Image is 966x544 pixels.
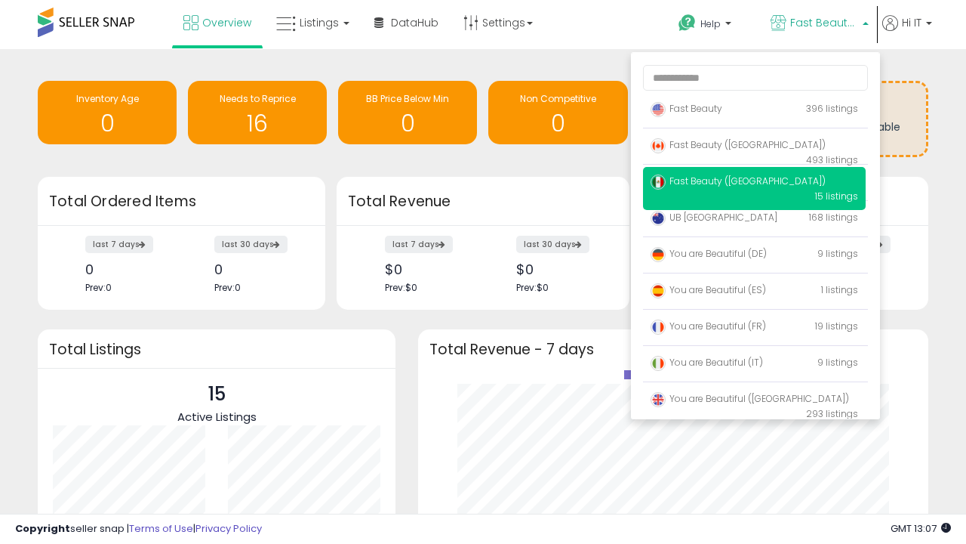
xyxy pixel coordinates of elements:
span: You are Beautiful ([GEOGRAPHIC_DATA]) [651,392,849,405]
span: Fast Beauty ([GEOGRAPHIC_DATA]) [651,175,826,187]
span: Fast Beauty ([GEOGRAPHIC_DATA]) [790,15,858,30]
h3: Total Listings [49,344,384,355]
i: Get Help [678,14,697,32]
a: Inventory Age 0 [38,81,177,144]
span: Fast Beauty ([GEOGRAPHIC_DATA]) [651,138,826,151]
div: 0 [85,261,170,277]
img: uk.png [651,392,666,407]
img: usa.png [651,102,666,117]
span: Fast Beauty [651,102,722,115]
span: 493 listings [806,153,858,166]
h3: Total Revenue - 7 days [429,344,917,355]
a: BB Price Below Min 0 [338,81,477,144]
span: Prev: $0 [385,281,417,294]
img: france.png [651,320,666,335]
span: You are Beautiful (DE) [651,247,767,260]
img: spain.png [651,283,666,298]
span: You are Beautiful (ES) [651,283,766,296]
label: last 7 days [385,236,453,253]
a: Help [666,2,757,49]
img: italy.png [651,356,666,371]
a: Non Competitive 0 [488,81,627,144]
img: australia.png [651,211,666,226]
strong: Copyright [15,521,70,536]
div: $0 [385,261,472,277]
h1: 16 [195,111,319,136]
span: UB [GEOGRAPHIC_DATA] [651,211,777,224]
span: 19 listings [815,320,858,332]
a: Hi IT [882,15,932,49]
span: Active Listings [177,409,257,425]
a: Terms of Use [129,521,193,536]
div: $0 [516,261,603,277]
a: Privacy Policy [195,521,262,536]
h1: 0 [496,111,620,136]
h3: Total Revenue [348,191,618,212]
img: canada.png [651,138,666,153]
span: Listings [300,15,339,30]
span: 9 listings [817,247,858,260]
img: mexico.png [651,175,666,190]
span: You are Beautiful (FR) [651,320,766,332]
span: Overview [202,15,251,30]
span: Hi IT [902,15,921,30]
span: 9 listings [817,356,858,369]
label: last 7 days [85,236,153,253]
span: 1 listings [821,283,858,296]
span: Prev: 0 [214,281,241,294]
div: seller snap | | [15,522,262,536]
img: germany.png [651,247,666,262]
a: Needs to Reprice 16 [188,81,327,144]
span: Prev: $0 [516,281,549,294]
label: last 30 days [214,236,288,253]
div: 0 [214,261,299,277]
span: 168 listings [809,211,858,224]
h1: 0 [45,111,169,136]
span: You are Beautiful (IT) [651,356,763,369]
span: BB Price Below Min [366,92,449,105]
span: DataHub [391,15,438,30]
h1: 0 [346,111,469,136]
span: Prev: 0 [85,281,112,294]
h3: Total Ordered Items [49,191,314,212]
span: 396 listings [806,102,858,115]
span: Needs to Reprice [220,92,296,105]
span: 15 listings [815,190,858,202]
span: Help [700,17,721,30]
span: Non Competitive [520,92,596,105]
span: 2025-09-18 13:07 GMT [891,521,951,536]
span: 293 listings [806,407,858,420]
label: last 30 days [516,236,589,253]
span: Inventory Age [76,92,139,105]
p: 15 [177,380,257,409]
